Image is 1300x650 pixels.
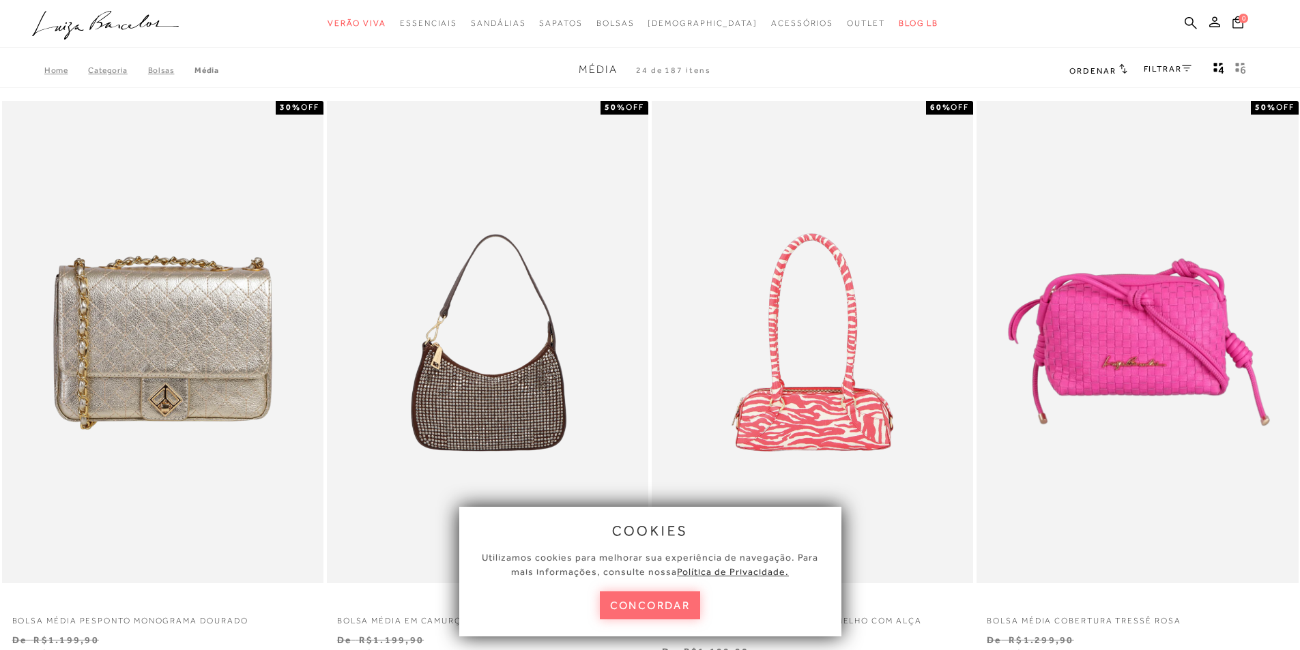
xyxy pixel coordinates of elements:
[3,103,322,581] img: Bolsa média pesponto monograma dourado
[280,102,301,112] strong: 30%
[400,11,457,36] a: categoryNavScreenReaderText
[471,11,525,36] a: categoryNavScreenReaderText
[847,11,885,36] a: categoryNavScreenReaderText
[636,65,711,75] span: 24 de 187 itens
[1144,64,1191,74] a: FILTRAR
[978,103,1297,581] img: Bolsa média cobertura tressê rosa
[977,607,1298,627] a: Bolsa média cobertura tressê rosa
[626,102,644,112] span: OFF
[596,18,635,28] span: Bolsas
[328,103,647,581] a: BOLSA MÉDIA EM CAMURÇA CAFÉ COM CRISTAIS BOLSA MÉDIA EM CAMURÇA CAFÉ COM CRISTAIS
[44,65,88,75] a: Home
[978,103,1297,581] a: Bolsa média cobertura tressê rosa Bolsa média cobertura tressê rosa
[327,607,648,627] a: BOLSA MÉDIA EM CAMURÇA CAFÉ COM CRISTAIS
[579,63,618,76] span: Média
[148,65,195,75] a: Bolsas
[771,18,833,28] span: Acessórios
[539,18,582,28] span: Sapatos
[471,18,525,28] span: Sandálias
[596,11,635,36] a: categoryNavScreenReaderText
[648,11,757,36] a: noSubCategoriesText
[653,103,972,581] img: BOLSA MÉDIA EM COURO ZEBRA VERMELHO COM ALÇA ALONGADA
[600,591,701,619] button: concordar
[359,634,424,645] small: R$1.199,90
[899,11,938,36] a: BLOG LB
[648,18,757,28] span: [DEMOGRAPHIC_DATA]
[539,11,582,36] a: categoryNavScreenReaderText
[847,18,885,28] span: Outlet
[482,552,818,577] span: Utilizamos cookies para melhorar sua experiência de navegação. Para mais informações, consulte nossa
[899,18,938,28] span: BLOG LB
[677,566,789,577] a: Política de Privacidade.
[951,102,969,112] span: OFF
[1276,102,1295,112] span: OFF
[1228,15,1247,33] button: 0
[1009,634,1073,645] small: R$1.299,90
[400,18,457,28] span: Essenciais
[612,523,689,538] span: cookies
[987,634,1001,645] small: De
[1255,102,1276,112] strong: 50%
[194,65,218,75] a: Média
[12,634,27,645] small: De
[1209,61,1228,79] button: Mostrar 4 produtos por linha
[2,607,323,627] a: Bolsa média pesponto monograma dourado
[1069,66,1116,76] span: Ordenar
[337,634,351,645] small: De
[328,103,647,581] img: BOLSA MÉDIA EM CAMURÇA CAFÉ COM CRISTAIS
[605,102,626,112] strong: 50%
[301,102,319,112] span: OFF
[33,634,98,645] small: R$1.199,90
[771,11,833,36] a: categoryNavScreenReaderText
[1231,61,1250,79] button: gridText6Desc
[88,65,147,75] a: Categoria
[328,11,386,36] a: categoryNavScreenReaderText
[328,18,386,28] span: Verão Viva
[930,102,951,112] strong: 60%
[1239,14,1248,23] span: 0
[3,103,322,581] a: Bolsa média pesponto monograma dourado Bolsa média pesponto monograma dourado
[653,103,972,581] a: BOLSA MÉDIA EM COURO ZEBRA VERMELHO COM ALÇA ALONGADA BOLSA MÉDIA EM COURO ZEBRA VERMELHO COM ALÇ...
